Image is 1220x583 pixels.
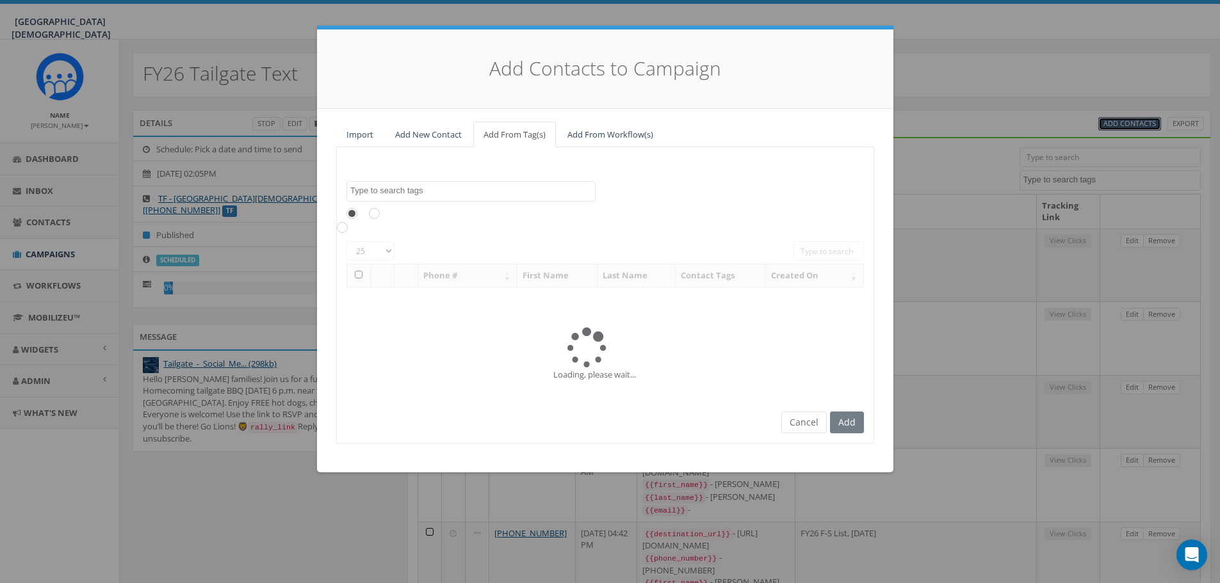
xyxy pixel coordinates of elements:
[336,55,874,83] h4: Add Contacts to Campaign
[781,411,827,433] button: Cancel
[473,122,556,148] a: Add From Tag(s)
[350,185,595,196] textarea: Search
[553,369,657,381] div: Loading, please wait...
[385,122,472,148] a: Add New Contact
[336,122,384,148] a: Import
[1176,539,1207,570] div: Open Intercom Messenger
[557,122,663,148] a: Add From Workflow(s)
